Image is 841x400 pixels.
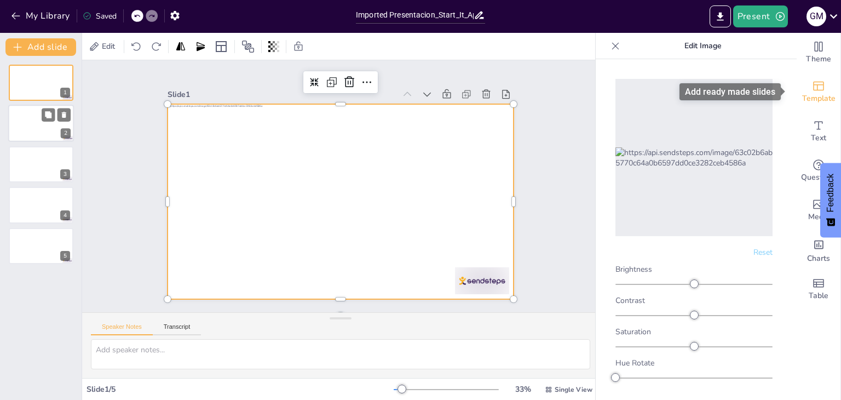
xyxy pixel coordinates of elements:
div: G M [807,7,826,26]
button: Speaker Notes [91,323,153,335]
div: 4 [60,210,70,220]
img: https://api.sendsteps.com/image/63c02b6ab5770c64a0b6597dd0ce3282ceb4586a [615,147,773,168]
span: Edit [100,41,117,52]
div: 5 [9,228,73,264]
button: Transcript [153,323,201,335]
div: Slide 1 / 5 [87,384,394,395]
div: 33 % [510,384,536,395]
div: 2 [61,129,71,139]
span: Table [809,290,828,302]
div: Change the overall theme [797,33,840,72]
div: Add charts and graphs [797,230,840,270]
div: Add text boxes [797,112,840,151]
button: Export to PowerPoint [710,5,731,27]
span: Feedback [826,174,836,212]
div: Add a table [797,270,840,309]
div: 1 [9,65,73,101]
div: 2 [8,105,74,142]
div: Add images, graphics, shapes or video [797,191,840,230]
span: Position [241,40,255,53]
div: Slide 1 [189,55,414,113]
div: 5 [60,251,70,261]
div: Layout [212,38,230,55]
span: Charts [807,253,830,265]
span: Questions [801,172,837,184]
div: Add ready made slides [797,72,840,112]
p: Edit Image [624,33,781,59]
span: Text [811,132,826,144]
div: Add ready made slides [679,83,781,100]
div: Brightness [615,264,773,275]
span: Theme [806,53,831,65]
span: Single View [555,385,592,394]
div: Hue Rotate [615,358,773,368]
div: 3 [9,146,73,182]
div: Saved [83,11,117,21]
button: G M [807,5,826,27]
span: Media [808,211,830,223]
div: Get real-time input from your audience [797,151,840,191]
button: Add slide [5,38,76,56]
button: Delete Slide [57,108,71,122]
div: Contrast [615,295,773,306]
div: Saturation [615,327,773,337]
button: My Library [8,7,74,25]
div: 1 [60,88,70,98]
div: 3 [60,169,70,179]
span: Reset [753,247,773,258]
button: Present [733,5,788,27]
input: Insert title [356,7,474,23]
button: Duplicate Slide [42,108,55,122]
button: Feedback - Show survey [820,163,841,237]
div: 4 [9,187,73,223]
span: Template [802,93,836,105]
